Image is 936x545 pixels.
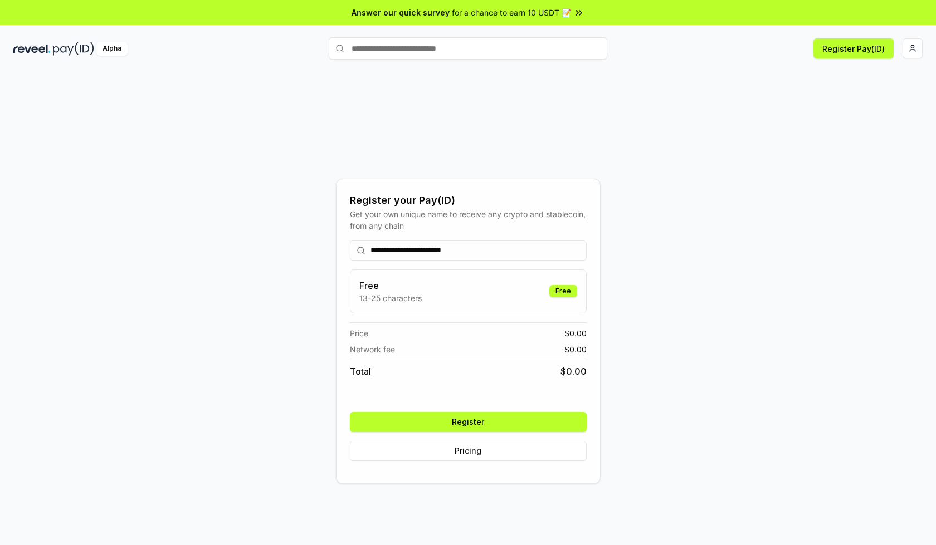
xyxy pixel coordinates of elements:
span: Price [350,327,368,339]
span: Answer our quick survey [352,7,450,18]
p: 13-25 characters [359,292,422,304]
span: for a chance to earn 10 USDT 📝 [452,7,571,18]
img: pay_id [53,42,94,56]
div: Free [549,285,577,297]
span: $ 0.00 [564,343,587,355]
div: Register your Pay(ID) [350,193,587,208]
div: Get your own unique name to receive any crypto and stablecoin, from any chain [350,208,587,232]
h3: Free [359,279,422,292]
span: $ 0.00 [564,327,587,339]
img: reveel_dark [13,42,51,56]
button: Pricing [350,441,587,461]
span: Network fee [350,343,395,355]
span: $ 0.00 [560,365,587,378]
button: Register Pay(ID) [813,38,894,58]
span: Total [350,365,371,378]
div: Alpha [96,42,128,56]
button: Register [350,412,587,432]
